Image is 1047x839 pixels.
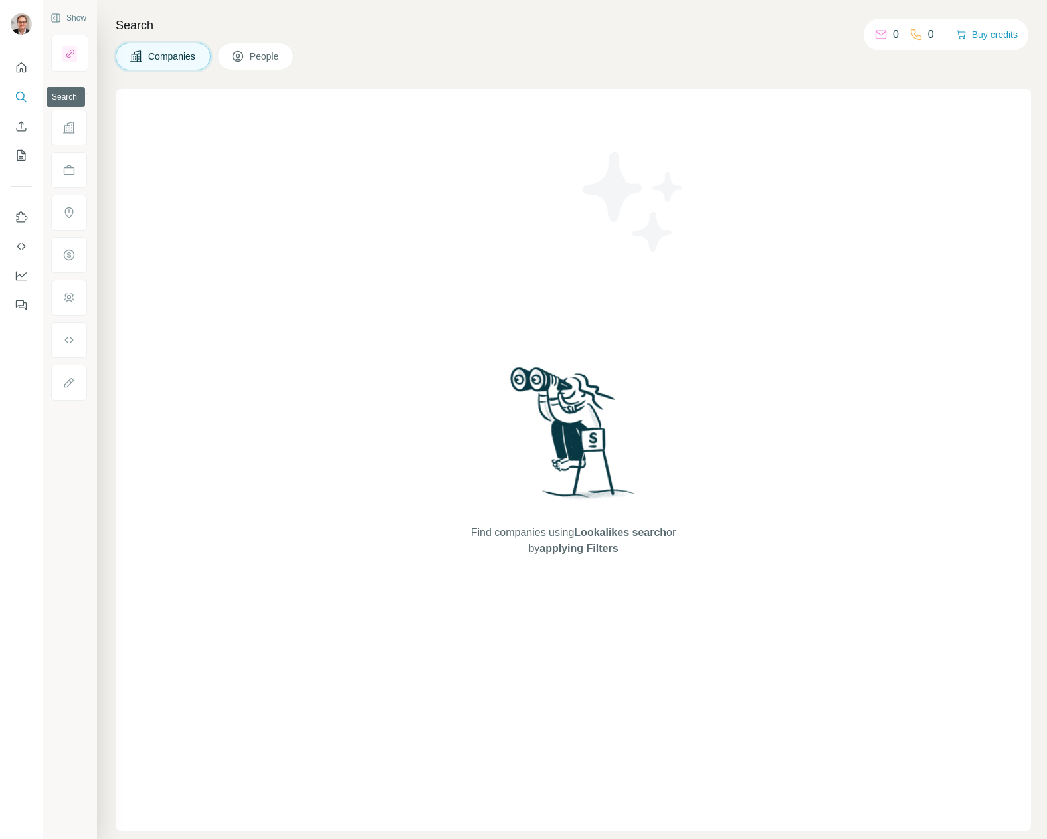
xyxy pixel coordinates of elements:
button: Buy credits [956,25,1018,44]
button: Use Surfe API [11,234,32,258]
span: Companies [148,50,197,63]
button: Use Surfe on LinkedIn [11,205,32,229]
p: 0 [893,27,899,43]
button: My lists [11,143,32,167]
p: 0 [928,27,934,43]
h4: Search [116,16,1031,35]
span: Find companies using or by [467,525,680,557]
span: applying Filters [539,543,618,554]
span: People [250,50,280,63]
button: Search [11,85,32,109]
button: Dashboard [11,264,32,288]
img: Surfe Illustration - Stars [573,142,693,262]
button: Quick start [11,56,32,80]
span: Lookalikes search [574,527,666,538]
img: Avatar [11,13,32,35]
button: Show [41,8,96,28]
button: Enrich CSV [11,114,32,138]
img: Surfe Illustration - Woman searching with binoculars [504,363,642,512]
button: Feedback [11,293,32,317]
